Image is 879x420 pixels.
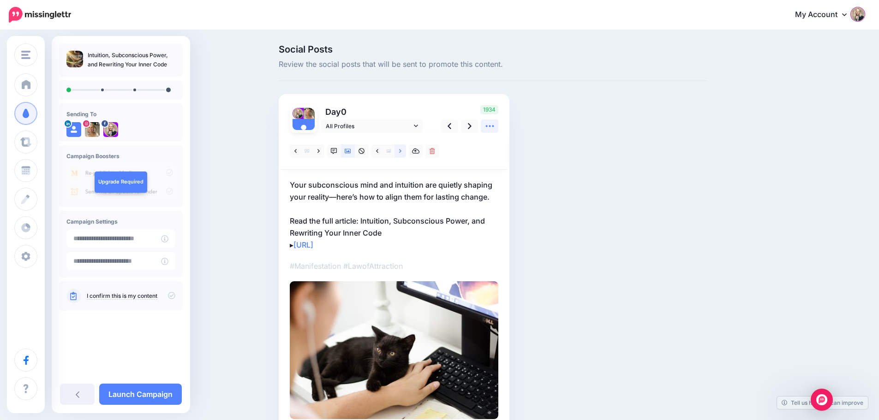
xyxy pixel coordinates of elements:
img: 451395311_495900419469078_553458371124701532_n-bsa153214.jpg [85,122,100,137]
span: Review the social posts that will be sent to promote this content. [279,59,707,71]
img: 290742663_690246859085558_2546020681360716234_n-bsa153213.jpg [103,122,118,137]
h4: Sending To [66,111,175,118]
p: #Manifestation #LawofAttraction [290,260,498,272]
img: 451395311_495900419469078_553458371124701532_n-bsa153214.jpg [304,108,315,119]
img: campaign_review_boosters.png [66,164,175,200]
p: Intuition, Subconscious Power, and Rewriting Your Inner Code [88,51,175,69]
a: [URL] [293,240,313,249]
img: S9YQB5TW75KGU8JP7AIVR0IYYHEL87IJ.jpeg [290,281,498,419]
img: 6974a78e86742881f476e57c8daa6238_thumb.jpg [66,51,83,67]
a: I confirm this is my content [87,292,157,300]
div: Open Intercom Messenger [811,389,833,411]
a: Tell us how we can improve [777,396,868,409]
span: Social Posts [279,45,707,54]
img: user_default_image.png [293,119,315,141]
span: All Profiles [326,121,412,131]
p: Your subconscious mind and intuition are quietly shaping your reality—here’s how to align them fo... [290,179,498,251]
a: Upgrade Required [95,172,147,193]
img: user_default_image.png [66,122,81,137]
img: Missinglettr [9,7,71,23]
span: 0 [341,107,347,117]
p: Day [321,105,424,118]
a: My Account [786,4,865,26]
h4: Campaign Boosters [66,153,175,160]
img: menu.png [21,51,30,59]
span: 1934 [480,105,498,114]
h4: Campaign Settings [66,218,175,225]
img: 290742663_690246859085558_2546020681360716234_n-bsa153213.jpg [293,108,304,119]
a: All Profiles [321,119,423,133]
